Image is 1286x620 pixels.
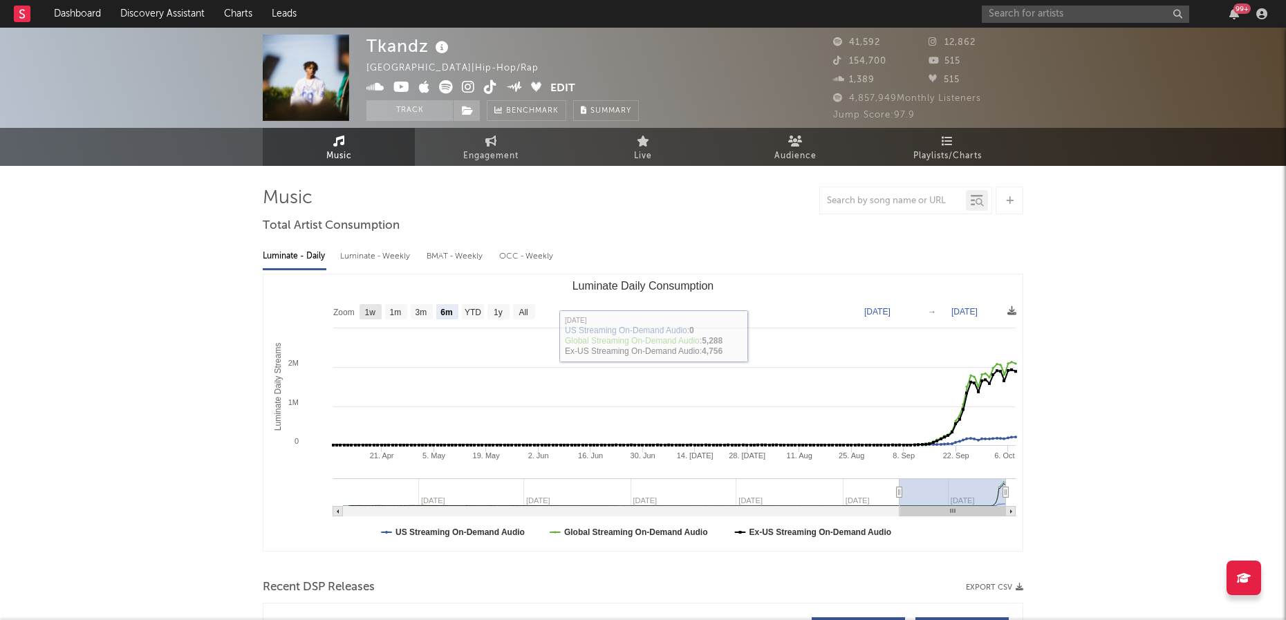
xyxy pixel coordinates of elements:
div: BMAT - Weekly [427,245,485,268]
span: Recent DSP Releases [263,579,375,596]
div: [GEOGRAPHIC_DATA] | Hip-Hop/Rap [366,60,555,77]
span: Total Artist Consumption [263,218,400,234]
text: Zoom [333,308,355,317]
text: Luminate Daily Streams [273,343,283,431]
text: 22. Sep [943,451,969,460]
text: US Streaming On-Demand Audio [395,527,525,537]
text: 1m [390,308,402,317]
text: 5. May [422,451,446,460]
text: 16. Jun [578,451,603,460]
text: 6m [440,308,452,317]
text: 1w [365,308,376,317]
text: 1M [288,398,299,406]
span: 515 [929,57,960,66]
span: Live [634,148,652,165]
text: YTD [465,308,481,317]
a: Playlists/Charts [871,128,1023,166]
span: 515 [929,75,960,84]
div: Luminate - Weekly [340,245,413,268]
text: [DATE] [951,307,978,317]
text: 2M [288,359,299,367]
button: Summary [573,100,639,121]
span: 1,389 [833,75,875,84]
text: 2. Jun [528,451,549,460]
input: Search for artists [982,6,1189,23]
a: Live [567,128,719,166]
text: 25. Aug [839,451,864,460]
text: 14. [DATE] [677,451,714,460]
span: Audience [774,148,817,165]
text: 11. Aug [787,451,812,460]
div: Tkandz [366,35,452,57]
text: 28. [DATE] [729,451,765,460]
div: 99 + [1233,3,1251,14]
span: 4,857,949 Monthly Listeners [833,94,981,103]
span: Summary [590,107,631,115]
span: 12,862 [929,38,976,47]
text: 21. Apr [370,451,394,460]
text: [DATE] [864,307,891,317]
button: 99+ [1229,8,1239,19]
a: Benchmark [487,100,566,121]
input: Search by song name or URL [820,196,966,207]
div: OCC - Weekly [499,245,555,268]
text: 6. Oct [994,451,1014,460]
text: All [519,308,528,317]
a: Engagement [415,128,567,166]
button: Edit [550,80,575,97]
text: Global Streaming On-Demand Audio [564,527,708,537]
a: Music [263,128,415,166]
text: 0 [295,437,299,445]
text: Luminate Daily Consumption [572,280,714,292]
text: 1y [494,308,503,317]
text: → [928,307,936,317]
span: Benchmark [506,103,559,120]
button: Export CSV [966,583,1023,592]
text: 19. May [473,451,501,460]
text: 30. Jun [631,451,655,460]
svg: Luminate Daily Consumption [263,274,1023,551]
button: Track [366,100,453,121]
text: 3m [416,308,427,317]
span: Playlists/Charts [913,148,982,165]
text: 8. Sep [893,451,915,460]
text: Ex-US Streaming On-Demand Audio [749,527,892,537]
span: Music [326,148,352,165]
div: Luminate - Daily [263,245,326,268]
span: 41,592 [833,38,880,47]
a: Audience [719,128,871,166]
span: Jump Score: 97.9 [833,111,915,120]
span: Engagement [463,148,519,165]
span: 154,700 [833,57,886,66]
